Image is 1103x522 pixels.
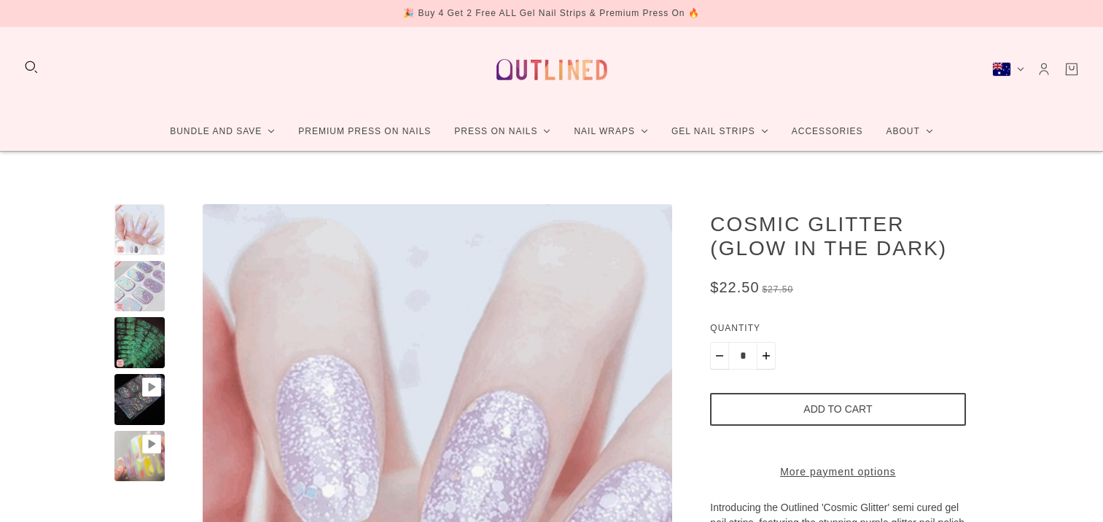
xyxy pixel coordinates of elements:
[992,62,1024,77] button: Australia
[710,393,965,426] button: Add to cart
[874,112,944,151] a: About
[710,321,965,342] label: Quantity
[1064,61,1080,77] a: Cart
[710,211,965,260] h1: Cosmic Glitter (Glow in the Dark)
[158,112,287,151] a: Bundle and Save
[710,464,965,480] a: More payment options
[443,112,562,151] a: Press On Nails
[780,112,875,151] a: Accessories
[710,342,729,370] button: Minus
[23,59,39,75] button: Search
[710,279,759,295] span: $22.50
[1036,61,1052,77] a: Account
[287,112,443,151] a: Premium Press On Nails
[488,39,616,101] a: Outlined
[762,284,793,295] span: $27.50
[562,112,660,151] a: Nail Wraps
[757,342,776,370] button: Plus
[403,6,700,21] div: 🎉 Buy 4 Get 2 Free ALL Gel Nail Strips & Premium Press On 🔥
[660,112,780,151] a: Gel Nail Strips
